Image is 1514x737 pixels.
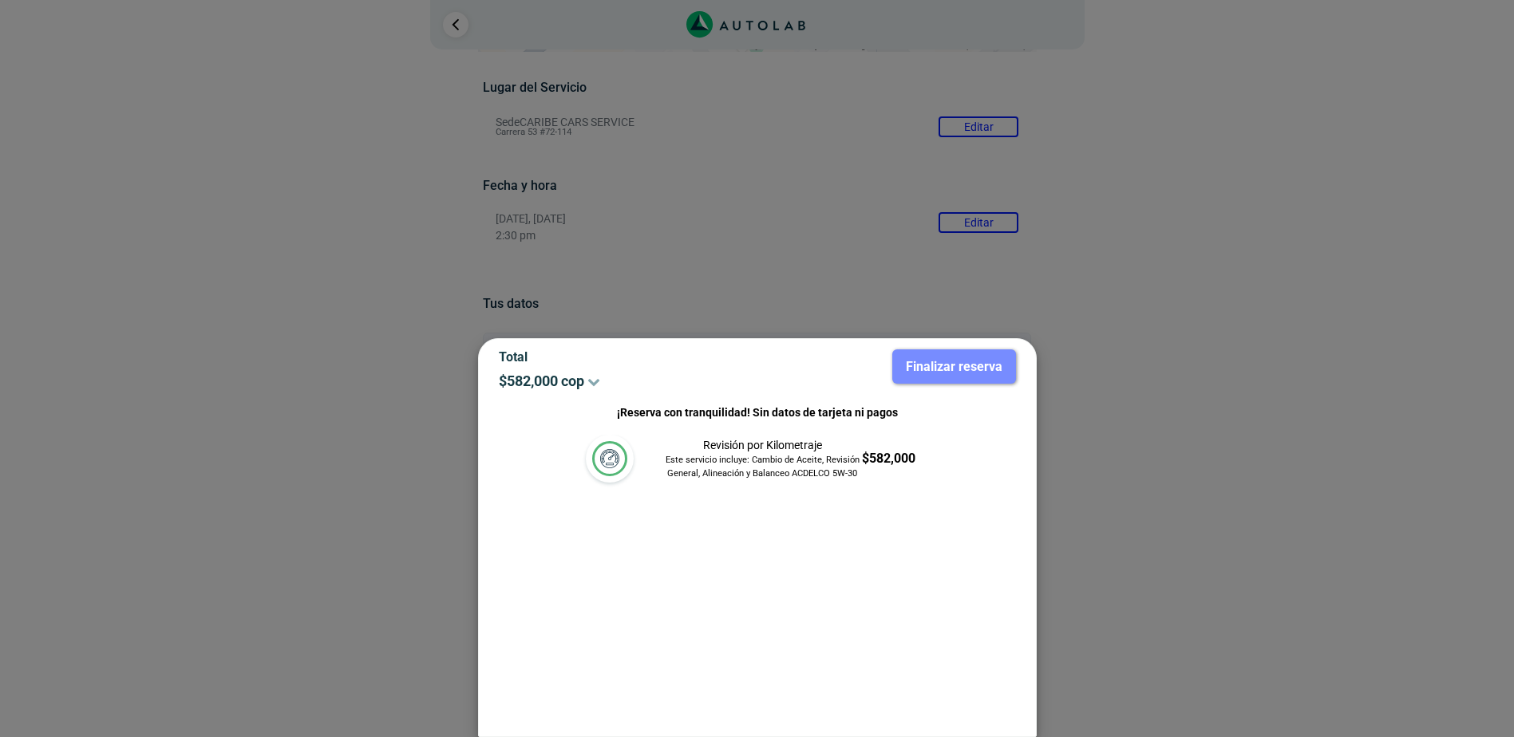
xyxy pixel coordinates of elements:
[499,404,1016,422] p: ¡Reserva con tranquilidad! Sin datos de tarjeta ni pagos
[592,441,627,476] img: revision_por_kilometraje-v3.svg
[892,349,1016,384] button: Finalizar reserva
[663,454,862,481] span: Este servicio incluye: Cambio de Aceite, Revisión General, Alineación y Balanceo ACDELCO 5W-30
[663,437,862,454] p: Revisión por Kilometraje
[499,349,745,365] p: Total
[499,372,745,389] p: $ 582,000 cop
[862,449,915,468] p: $ 582,000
